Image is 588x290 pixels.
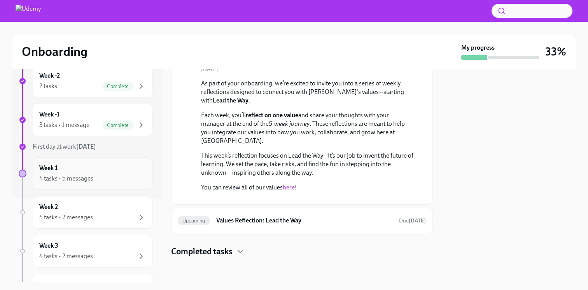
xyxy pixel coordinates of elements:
span: First day at work [33,143,96,150]
a: Week 34 tasks • 2 messages [19,235,152,267]
strong: My progress [461,43,495,52]
div: 4 tasks • 5 messages [39,174,93,183]
a: Week 24 tasks • 2 messages [19,196,152,229]
h3: 33% [545,45,566,59]
h4: Completed tasks [171,246,233,257]
strong: [DATE] [76,143,96,150]
div: 4 tasks • 2 messages [39,252,93,260]
h6: Week 2 [39,203,58,211]
h6: Week 1 [39,164,58,172]
h6: Week 3 [39,241,58,250]
div: 2 tasks [39,82,57,90]
strong: reflect on one value [246,111,298,119]
a: Week -13 tasks • 1 messageComplete [19,104,152,136]
p: Each week, you’ll and share your thoughts with your manager at the end of the . These reflections... [201,111,413,145]
div: 4 tasks • 2 messages [39,213,93,222]
a: here [283,184,295,191]
span: Upcoming [178,218,210,224]
h6: Week -2 [39,71,60,80]
p: This week’s reflection focuses on Lead the Way—It’s our job to invent the future of learning. We ... [201,151,413,177]
div: Completed tasks [171,246,432,257]
h6: Week 4 [39,280,58,289]
span: Complete [102,83,133,89]
img: Udemy [16,5,41,17]
h6: Week -1 [39,110,59,119]
a: Week 14 tasks • 5 messages [19,157,152,190]
a: Week -22 tasksComplete [19,65,152,97]
span: Due [399,217,426,224]
span: September 15th, 2025 12:00 [399,217,426,224]
p: You can review all of our values ! [201,183,413,192]
span: Complete [102,122,133,128]
strong: Lead the Way [213,97,248,104]
p: As part of your onboarding, we’re excited to invite you into a series of weekly reflections desig... [201,79,413,105]
a: First day at work[DATE] [19,142,152,151]
h6: Values Reflection: Lead the Way [216,216,393,225]
strong: [DATE] [409,217,426,224]
em: 5-week journey [269,120,310,127]
a: UpcomingValues Reflection: Lead the WayDue[DATE] [178,214,426,227]
div: 3 tasks • 1 message [39,121,89,129]
span: [DATE] [201,66,218,73]
h2: Onboarding [22,44,87,59]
